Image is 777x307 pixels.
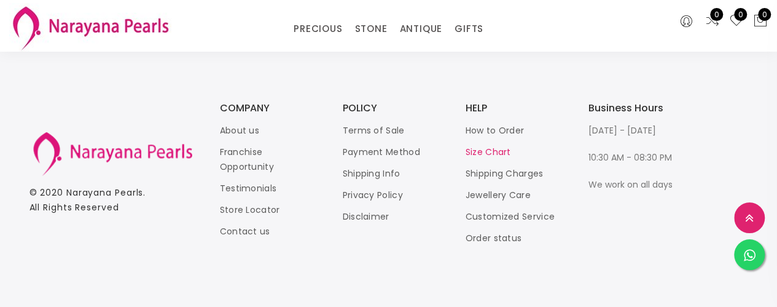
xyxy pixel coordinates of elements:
span: 0 [758,8,771,21]
a: GIFTS [455,20,483,38]
span: 0 [734,8,747,21]
a: Testimonials [220,182,277,194]
a: Terms of Sale [343,124,405,137]
a: 0 [705,14,720,30]
h3: POLICY [343,103,441,113]
h3: COMPANY [220,103,318,113]
a: Order status [466,232,522,244]
a: ANTIQUE [399,20,442,38]
a: Shipping Info [343,167,400,180]
h3: HELP [466,103,564,113]
a: 0 [729,14,744,30]
p: We work on all days [588,177,687,192]
a: Shipping Charges [466,167,544,180]
a: PRECIOUS [294,20,342,38]
a: Privacy Policy [343,189,403,201]
a: Disclaimer [343,210,389,223]
h3: Business Hours [588,103,687,113]
a: Store Locator [220,204,280,216]
a: Franchise Opportunity [220,146,274,173]
a: Size Chart [466,146,511,158]
p: [DATE] - [DATE] [588,123,687,138]
button: 0 [753,14,768,30]
a: How to Order [466,124,525,137]
p: 10:30 AM - 08:30 PM [588,150,687,165]
a: About us [220,124,259,137]
a: Contact us [220,225,270,237]
span: 0 [710,8,723,21]
a: Payment Method [343,146,420,158]
a: Customized Service [466,210,555,223]
a: Narayana Pearls [66,186,144,199]
p: © 2020 . All Rights Reserved [29,185,195,215]
a: STONE [354,20,387,38]
a: Jewellery Care [466,189,531,201]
